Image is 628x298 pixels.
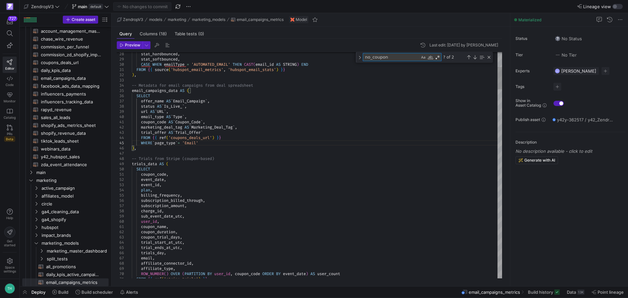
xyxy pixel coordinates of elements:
[175,140,178,146] span: `
[583,4,611,9] span: Lineage view
[301,62,308,67] span: END
[166,135,168,140] span: (
[41,82,101,90] span: facebook_ads_data_mapping​​​​​​​​​​
[141,98,164,104] span: offer_name
[168,119,173,125] span: AS
[7,3,13,10] img: https://storage.googleapis.com/y42-prod-data-exchange/images/qZXOSqkTtPuVcXVzF40oUlM07HVTwZXfPK0U...
[22,98,109,106] div: Press SPACE to select this row.
[141,57,178,62] span: stat_softbounced
[164,177,166,182] span: ,
[5,283,15,294] div: TH
[219,135,221,140] span: }
[166,172,168,177] span: ,
[149,17,162,22] span: models
[598,289,624,295] span: Point lineage
[524,158,555,163] span: Generate with AI
[3,57,17,73] a: Editor
[117,182,124,187] div: 53
[22,129,109,137] div: Press SPACE to select this row.
[117,88,124,93] div: 35
[136,67,146,72] span: FROM
[22,145,109,153] a: webinars_data​​​​​​​​​​
[175,119,201,125] span: Coupon_Code
[171,98,173,104] span: `
[173,119,175,125] span: `
[36,177,108,184] span: marketing
[190,16,227,24] button: marketing_models
[117,119,124,125] div: 41
[189,125,191,130] span: `
[22,98,109,106] a: influencers_tracking_data​​​​​​​​​​
[134,72,136,78] span: ,
[22,114,109,121] a: sales_all_leads​​​​​​​​​​
[166,161,168,167] span: (
[434,54,441,61] div: Use Regular Expression (Alt+R)
[42,239,108,247] span: marketing_models
[515,69,548,73] span: Experts
[175,130,201,135] span: Trial_Offer
[577,289,584,295] div: 13K
[22,66,109,74] a: daily_kpis_data​​​​​​​​​​
[276,62,281,67] span: AS
[46,263,101,271] span: all_promotions​​​​​​​​​​
[22,278,109,286] a: email_campaigns_metrics​​​​​​​​​​
[117,167,124,172] div: 50
[141,119,166,125] span: coupon_code
[201,119,203,125] span: `
[525,287,563,298] button: Build history
[253,62,255,67] span: (
[22,59,109,66] div: Press SPACE to select this row.
[515,156,558,164] button: Generate with AI
[46,271,101,278] span: daily_kpis_active_campaign_tags​​​​​​​​​​
[290,18,294,22] img: undefined
[175,32,204,36] span: Table tests
[22,106,109,114] div: Press SPACE to select this row.
[157,104,162,109] span: AS
[157,109,164,114] span: URL
[7,132,12,136] span: PRs
[125,43,140,47] span: Preview
[117,135,124,140] div: 44
[41,122,101,129] span: shopify_ads_metrics_sheet​​​​​​​​​​
[4,115,16,119] span: Catalog
[515,117,540,122] span: Publish asset
[42,184,108,192] span: active_campaign
[117,83,124,88] div: 34
[150,109,155,114] span: AS
[117,130,124,135] div: 43
[233,125,235,130] span: `
[515,149,625,154] p: No description available - click to edit
[217,135,219,140] span: }
[168,130,173,135] span: AS
[132,156,214,161] span: -- Trials from Stripe (coupon-based)
[58,289,68,295] span: Build
[148,67,150,72] span: {
[486,55,492,60] div: Close (Escape)
[159,32,167,36] span: (18)
[164,104,182,109] span: Is_Live_
[3,16,17,27] button: 727
[41,35,101,43] span: chase_wire_revenue​​​​​​​​​​
[171,114,173,119] span: `
[141,125,182,130] span: marketing_deal_tag
[5,66,14,70] span: Editor
[3,255,17,276] a: Spacesettings
[22,271,109,278] a: daily_kpis_active_campaign_tags​​​​​​​​​​
[6,216,14,220] span: Help
[22,43,109,51] a: commission_per_funnel​​​​​​​​​​
[47,247,108,255] span: marketing_master_dashboard
[42,224,108,231] span: hubspot
[22,137,109,145] div: Press SPACE to select this row.
[472,55,478,60] div: Next Match (Enter)
[42,232,108,239] span: impact_brands
[22,66,109,74] div: Press SPACE to select this row.
[184,104,187,109] span: ,
[141,140,152,146] span: WHERE
[41,59,101,66] span: coupons_deals_url​​​​​​​​​​
[42,216,108,223] span: ga4_shopify
[41,114,101,121] span: sales_all_leads​​​​​​​​​​
[22,161,109,168] a: zda_event_attendance​​​​​​​​​​
[203,119,205,125] span: ,
[117,125,124,130] div: 42
[132,72,134,78] span: )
